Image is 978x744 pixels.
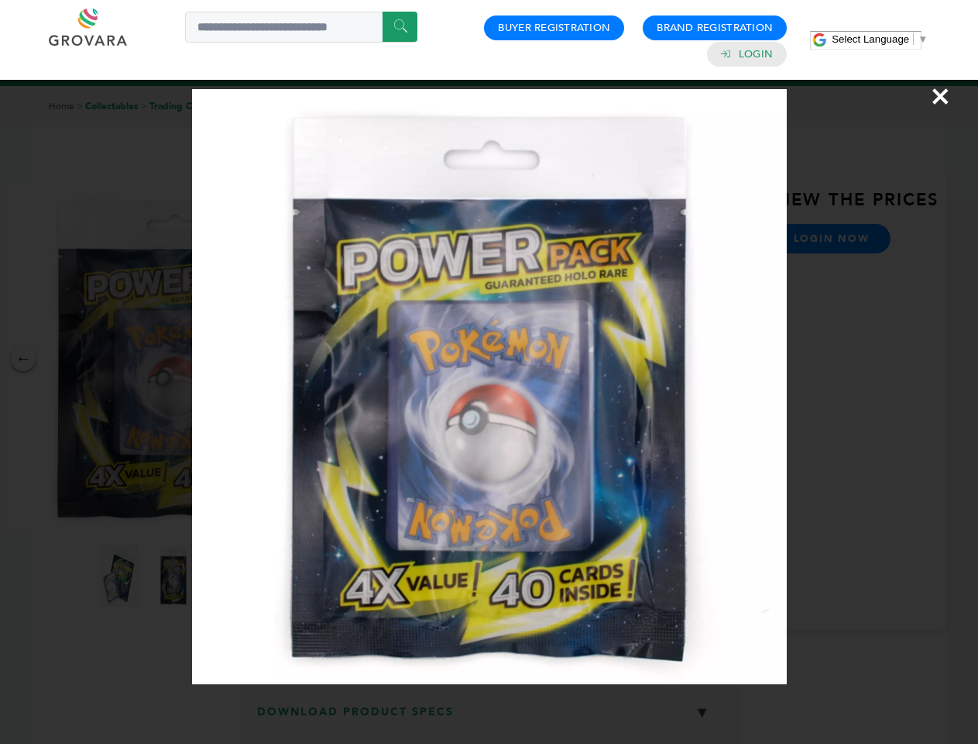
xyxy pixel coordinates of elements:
a: Select Language​ [832,33,928,45]
span: × [930,74,951,118]
a: Buyer Registration [498,21,610,35]
input: Search a product or brand... [185,12,417,43]
span: ​ [913,33,914,45]
img: Image Preview [192,89,787,684]
span: Select Language [832,33,909,45]
a: Brand Registration [657,21,773,35]
span: ▼ [918,33,928,45]
a: Login [739,47,773,61]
